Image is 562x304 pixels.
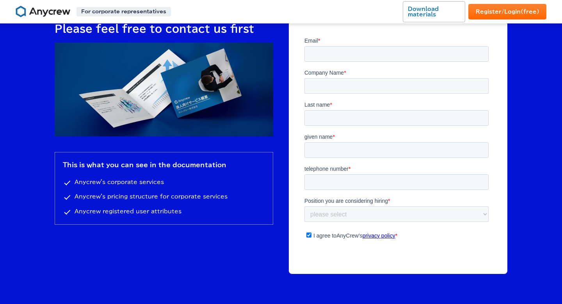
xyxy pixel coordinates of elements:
[403,1,465,22] a: Download materials
[75,194,228,199] font: Anycrew's pricing structure for corporate services
[16,5,70,18] img: Anycrew
[304,37,492,258] iframe: Form 0
[81,9,166,14] font: For corporate representatives
[408,6,439,17] font: Download materials
[55,23,254,34] font: Please feel free to contact us first
[476,9,521,14] font: Register/Login
[521,9,539,14] font: (free)
[63,162,226,168] font: This is what you can see in the documentation
[75,209,181,214] font: Anycrew registered user attributes
[75,179,164,185] font: Anycrew's corporate services
[468,4,546,20] a: Register/Login(free)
